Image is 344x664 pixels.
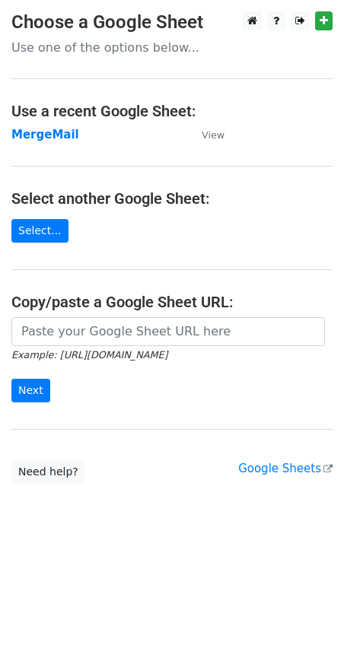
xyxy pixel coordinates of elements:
[11,379,50,402] input: Next
[202,129,225,141] small: View
[11,349,167,361] small: Example: [URL][DOMAIN_NAME]
[11,40,333,56] p: Use one of the options below...
[11,317,325,346] input: Paste your Google Sheet URL here
[238,462,333,475] a: Google Sheets
[186,128,225,141] a: View
[11,293,333,311] h4: Copy/paste a Google Sheet URL:
[11,128,79,141] a: MergeMail
[11,102,333,120] h4: Use a recent Google Sheet:
[11,219,68,243] a: Select...
[11,189,333,208] h4: Select another Google Sheet:
[11,460,85,484] a: Need help?
[11,11,333,33] h3: Choose a Google Sheet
